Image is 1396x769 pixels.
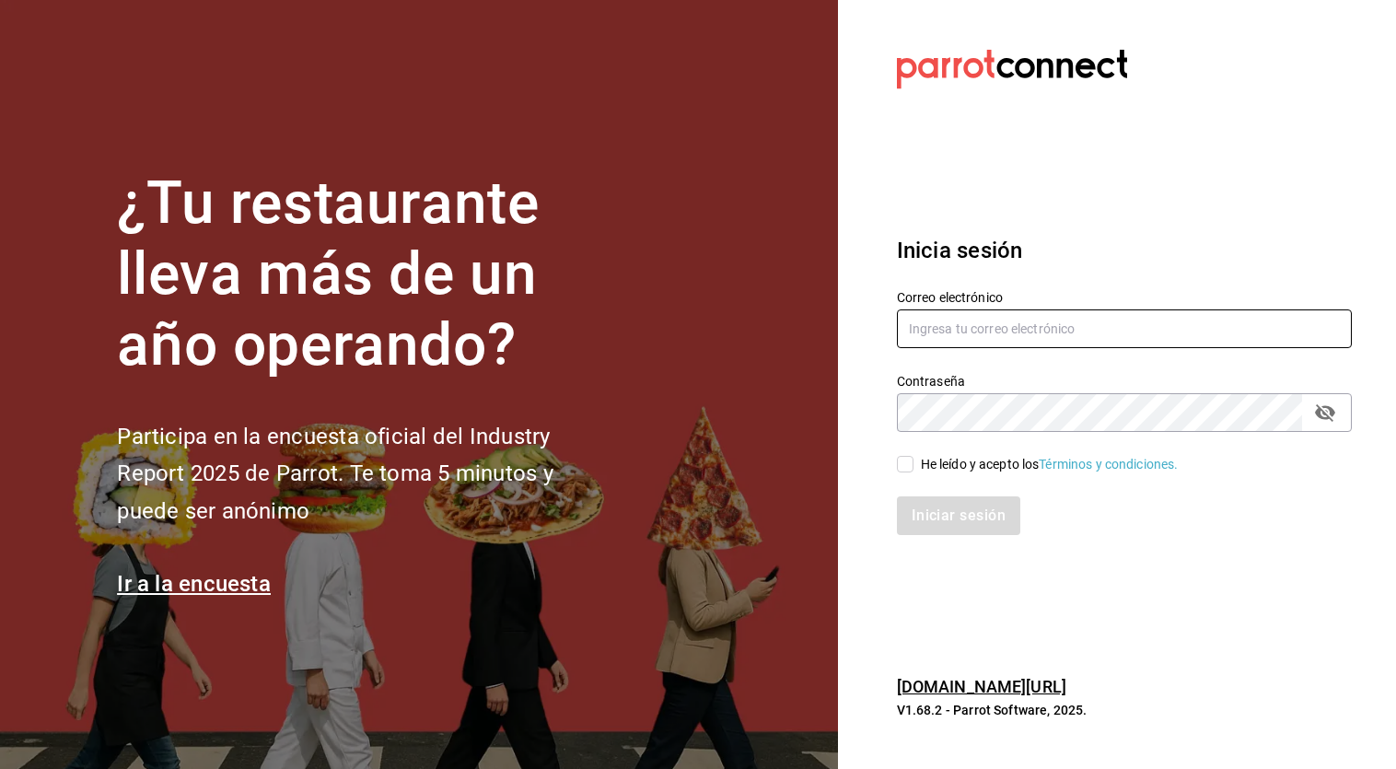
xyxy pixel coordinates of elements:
[897,291,1352,304] label: Correo electrónico
[117,169,614,380] h1: ¿Tu restaurante lleva más de un año operando?
[897,234,1352,267] h3: Inicia sesión
[897,309,1352,348] input: Ingresa tu correo electrónico
[897,375,1352,388] label: Contraseña
[921,455,1179,474] div: He leído y acepto los
[897,677,1066,696] a: [DOMAIN_NAME][URL]
[117,418,614,530] h2: Participa en la encuesta oficial del Industry Report 2025 de Parrot. Te toma 5 minutos y puede se...
[897,701,1352,719] p: V1.68.2 - Parrot Software, 2025.
[1039,457,1178,472] a: Términos y condiciones.
[1309,397,1341,428] button: passwordField
[117,571,271,597] a: Ir a la encuesta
